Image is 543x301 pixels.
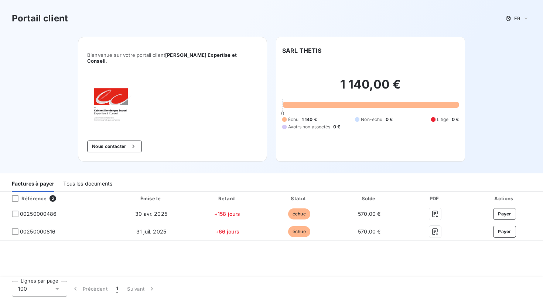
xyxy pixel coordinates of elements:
span: 0 € [452,116,459,123]
span: échue [288,208,310,219]
div: Factures à payer [12,176,54,192]
span: +158 jours [214,211,240,217]
span: [PERSON_NAME] Expertise et Conseil [87,52,237,64]
div: Solde [336,195,402,202]
h2: 1 140,00 € [282,77,459,99]
span: 31 juil. 2025 [136,228,166,235]
span: Non-échu [361,116,382,123]
span: Avoirs non associés [288,124,330,130]
div: PDF [405,195,465,202]
button: Suivant [123,281,160,297]
span: 100 [18,285,27,293]
span: Échu [288,116,299,123]
span: 0 € [333,124,340,130]
button: Payer [493,208,516,220]
span: Litige [437,116,449,123]
div: Émise le [113,195,189,202]
span: 00250000486 [20,210,57,218]
span: Bienvenue sur votre portail client . [87,52,258,64]
span: 0 [281,110,284,116]
button: Nous contacter [87,141,142,152]
button: 1 [112,281,123,297]
div: Actions [468,195,542,202]
span: FR [514,15,520,21]
span: 570,00 € [358,228,380,235]
div: Statut [265,195,333,202]
span: échue [288,226,310,237]
h3: Portail client [12,12,68,25]
div: Tous les documents [63,176,112,192]
span: 1 [116,285,118,293]
img: Company logo [87,82,134,129]
span: 2 [49,195,56,202]
span: 570,00 € [358,211,380,217]
span: 00250000816 [20,228,56,235]
button: Précédent [67,281,112,297]
button: Payer [493,226,516,238]
div: Référence [6,195,47,202]
span: 0 € [386,116,393,123]
span: 1 140 € [302,116,317,123]
h6: SARL THETIS [282,46,322,55]
span: +66 jours [215,228,239,235]
span: 30 avr. 2025 [135,211,167,217]
div: Retard [192,195,262,202]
